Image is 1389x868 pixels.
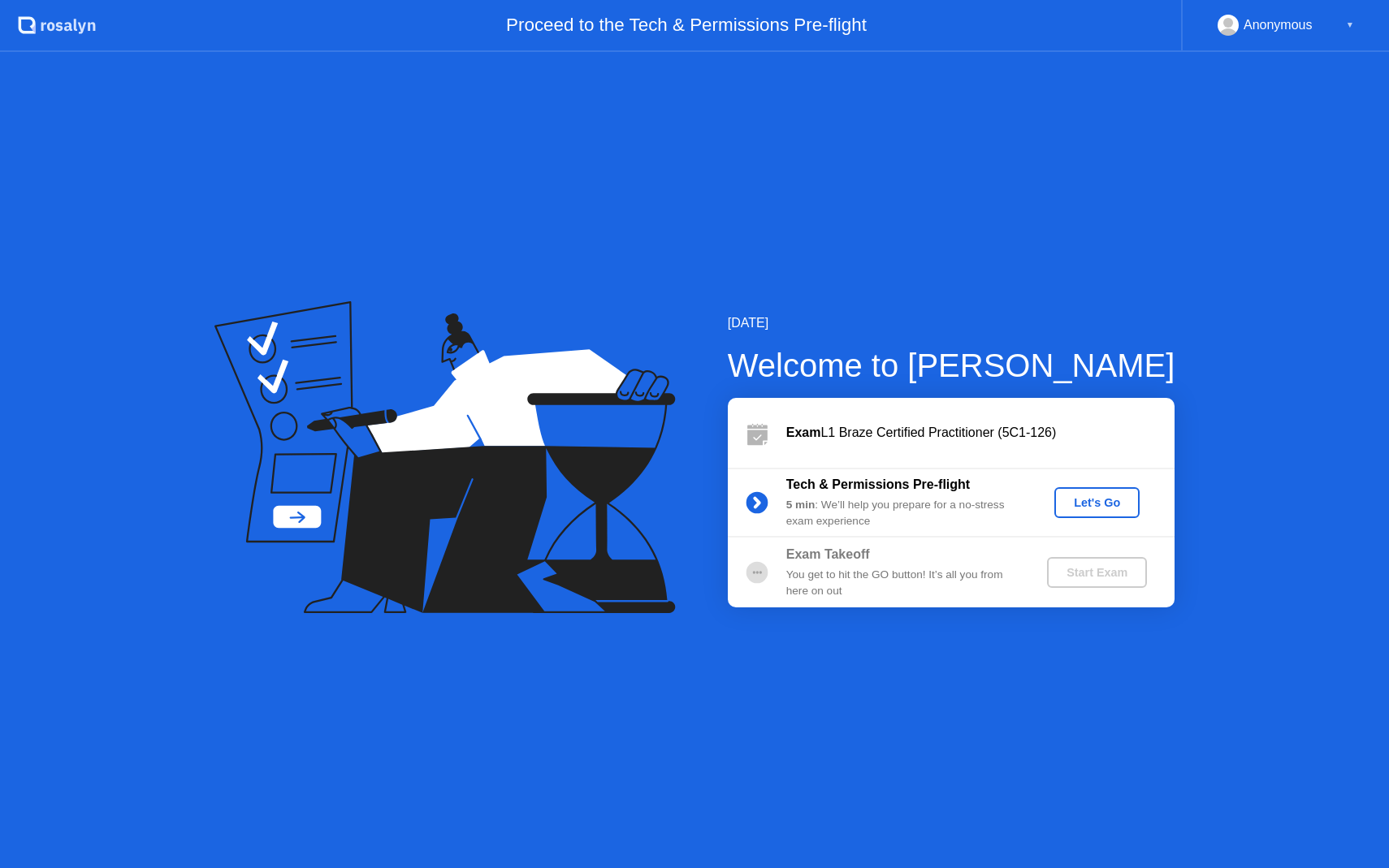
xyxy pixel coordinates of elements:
[1047,557,1147,588] button: Start Exam
[786,497,1020,530] div: : We’ll help you prepare for a no-stress exam experience
[1054,487,1140,518] button: Let's Go
[786,477,970,491] b: Tech & Permissions Pre-flight
[1244,15,1313,36] div: Anonymous
[728,341,1175,390] div: Welcome to [PERSON_NAME]
[786,499,816,511] b: 5 min
[786,547,870,561] b: Exam Takeoff
[1054,566,1140,579] div: Start Exam
[786,425,821,439] b: Exam
[728,313,1175,333] div: [DATE]
[786,567,1020,600] div: You get to hit the GO button! It’s all you from here on out
[1061,496,1133,509] div: Let's Go
[786,423,1175,443] div: L1 Braze Certified Practitioner (5C1-126)
[1346,15,1354,36] div: ▼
